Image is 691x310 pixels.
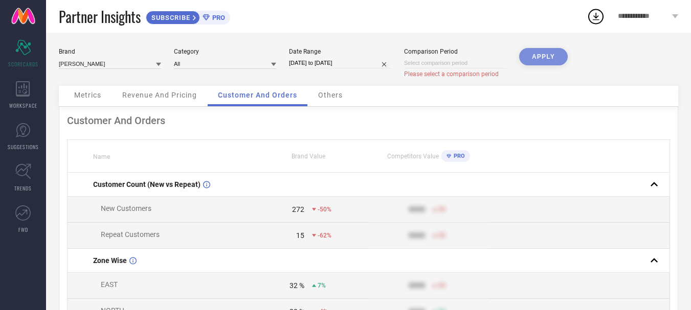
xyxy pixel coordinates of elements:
[387,153,439,160] span: Competitors Value
[101,230,160,239] span: Repeat Customers
[409,231,425,240] div: 9999
[8,143,39,151] span: SUGGESTIONS
[101,204,151,212] span: New Customers
[409,281,425,290] div: 9999
[296,231,304,240] div: 15
[8,60,38,68] span: SCORECARDS
[438,206,445,213] span: 50
[292,205,304,213] div: 272
[59,6,141,27] span: Partner Insights
[218,91,297,99] span: Customer And Orders
[451,153,465,159] span: PRO
[318,91,343,99] span: Others
[14,184,32,192] span: TRENDS
[93,180,200,188] span: Customer Count (New vs Repeat)
[438,282,445,289] span: 50
[404,70,499,78] span: Please select a comparison period
[289,281,304,290] div: 32 %
[18,226,28,233] span: FWD
[67,114,670,127] div: Customer And Orders
[587,7,605,26] div: Open download list
[409,205,425,213] div: 9999
[93,256,127,265] span: Zone Wise
[318,206,331,213] span: -50%
[74,91,101,99] span: Metrics
[59,48,161,55] div: Brand
[318,282,326,289] span: 7%
[404,58,506,68] input: Select comparison period
[438,232,445,239] span: 50
[146,8,230,25] a: SUBSCRIBEPRO
[93,153,110,160] span: Name
[289,58,391,68] input: Select date range
[404,48,506,55] div: Comparison Period
[292,153,325,160] span: Brand Value
[146,14,193,21] span: SUBSCRIBE
[210,14,225,21] span: PRO
[101,280,118,289] span: EAST
[122,91,197,99] span: Revenue And Pricing
[9,102,37,109] span: WORKSPACE
[174,48,276,55] div: Category
[289,48,391,55] div: Date Range
[318,232,331,239] span: -62%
